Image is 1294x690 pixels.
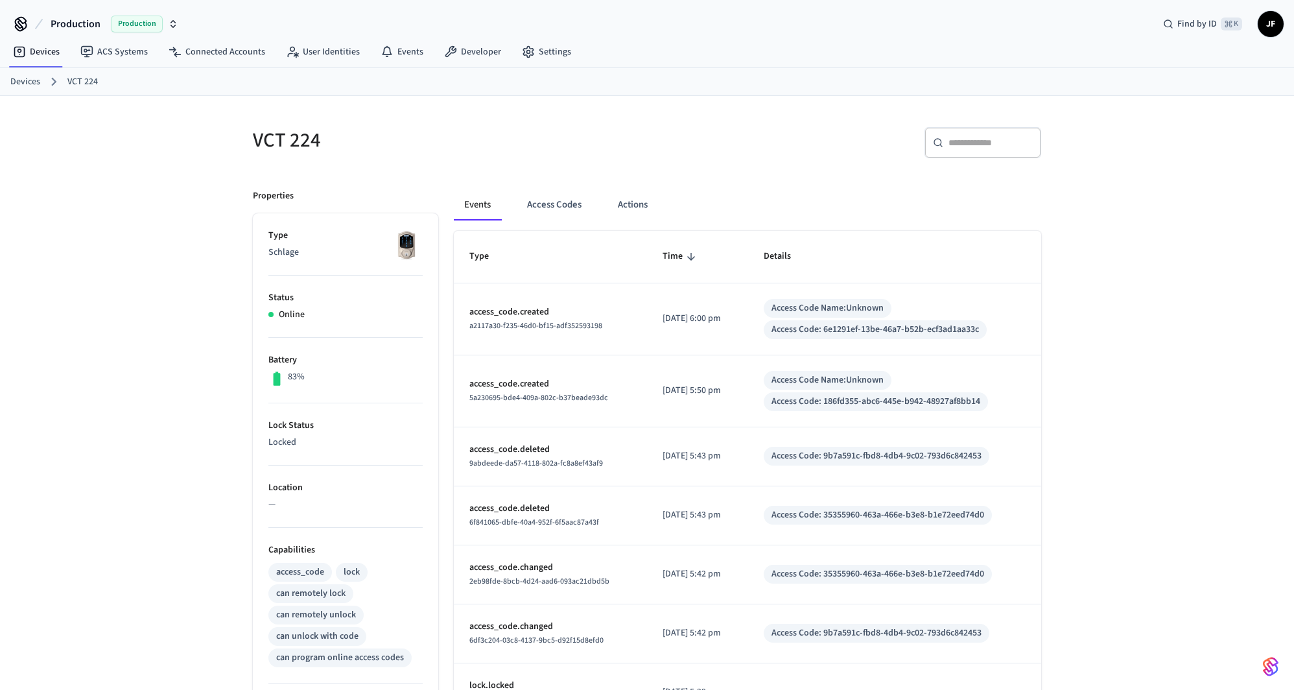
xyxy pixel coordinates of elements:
[469,517,599,528] span: 6f841065-dbfe-40a4-952f-6f5aac87a43f
[111,16,163,32] span: Production
[663,312,733,326] p: [DATE] 6:00 pm
[663,567,733,581] p: [DATE] 5:42 pm
[469,305,631,319] p: access_code.created
[70,40,158,64] a: ACS Systems
[344,565,360,579] div: lock
[1221,18,1242,30] span: ⌘ K
[276,40,370,64] a: User Identities
[454,189,501,220] button: Events
[276,630,359,643] div: can unlock with code
[469,561,631,575] p: access_code.changed
[268,246,423,259] p: Schlage
[454,189,1041,220] div: ant example
[67,75,98,89] a: VCT 224
[663,246,700,267] span: Time
[663,626,733,640] p: [DATE] 5:42 pm
[268,291,423,305] p: Status
[434,40,512,64] a: Developer
[268,436,423,449] p: Locked
[771,567,984,581] div: Access Code: 35355960-463a-466e-b3e8-b1e72eed74d0
[1259,12,1282,36] span: JF
[276,587,346,601] div: can remotely lock
[517,189,592,220] button: Access Codes
[469,576,609,587] span: 2eb98fde-8bcb-4d24-aad6-093ac21dbd5b
[158,40,276,64] a: Connected Accounts
[469,502,631,516] p: access_code.deleted
[268,481,423,495] p: Location
[771,449,982,463] div: Access Code: 9b7a591c-fbd8-4db4-9c02-793d6c842453
[469,443,631,457] p: access_code.deleted
[469,458,603,469] span: 9abdeede-da57-4118-802a-fc8a8ef43af9
[370,40,434,64] a: Events
[1258,11,1284,37] button: JF
[663,384,733,398] p: [DATE] 5:50 pm
[1177,18,1217,30] span: Find by ID
[268,353,423,367] p: Battery
[469,246,506,267] span: Type
[771,395,980,409] div: Access Code: 186fd355-abc6-445e-b942-48927af8bb14
[1263,656,1278,677] img: SeamLogoGradient.69752ec5.svg
[663,508,733,522] p: [DATE] 5:43 pm
[1153,12,1253,36] div: Find by ID⌘ K
[771,508,984,522] div: Access Code: 35355960-463a-466e-b3e8-b1e72eed74d0
[607,189,658,220] button: Actions
[771,374,884,387] div: Access Code Name: Unknown
[771,323,979,337] div: Access Code: 6e1291ef-13be-46a7-b52b-ecf3ad1aa33c
[276,565,324,579] div: access_code
[276,608,356,622] div: can remotely unlock
[390,229,423,261] img: Schlage Sense Smart Deadbolt with Camelot Trim, Front
[469,392,608,403] span: 5a230695-bde4-409a-802c-b37beade93dc
[469,377,631,391] p: access_code.created
[469,320,602,331] span: a2117a30-f235-46d0-bf15-adf352593198
[268,543,423,557] p: Capabilities
[512,40,582,64] a: Settings
[268,498,423,512] p: —
[276,651,404,665] div: can program online access codes
[771,302,884,315] div: Access Code Name: Unknown
[469,620,631,634] p: access_code.changed
[253,189,294,203] p: Properties
[253,127,639,154] h5: VCT 224
[268,419,423,433] p: Lock Status
[771,626,982,640] div: Access Code: 9b7a591c-fbd8-4db4-9c02-793d6c842453
[279,308,305,322] p: Online
[469,635,604,646] span: 6df3c204-03c8-4137-9bc5-d92f15d8efd0
[10,75,40,89] a: Devices
[288,370,305,384] p: 83%
[268,229,423,243] p: Type
[764,246,808,267] span: Details
[51,16,100,32] span: Production
[663,449,733,463] p: [DATE] 5:43 pm
[3,40,70,64] a: Devices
